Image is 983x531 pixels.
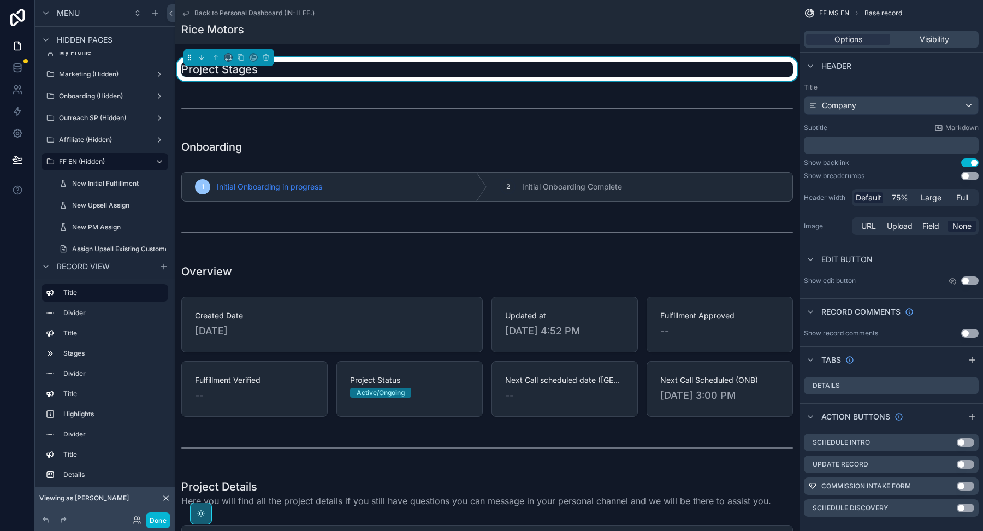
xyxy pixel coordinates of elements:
label: Stages [63,349,164,358]
label: Details [813,381,840,390]
span: None [952,221,972,232]
span: Field [922,221,939,232]
h1: Project Stages [181,62,258,77]
a: New Initial Fulfillment [55,175,168,192]
label: Assign Upsell Existing Customer [72,245,171,253]
span: URL [861,221,876,232]
label: Update Record [813,460,868,469]
span: Action buttons [821,411,890,422]
a: Back to Personal Dashboard (IN-H FF.) [181,9,315,17]
a: My Profile [42,44,168,61]
label: Show edit button [804,276,856,285]
span: Company [822,100,856,111]
label: Schedule Intro [813,438,870,447]
label: New Upsell Assign [72,201,166,210]
span: Record view [57,261,110,272]
span: Hidden pages [57,34,112,45]
label: Divider [63,369,164,378]
a: Outreach SP (Hidden) [42,109,168,127]
span: Markdown [945,123,979,132]
div: Show record comments [804,329,878,338]
label: Commission Intake Form [821,482,911,491]
span: 75% [892,192,908,203]
a: New PM Assign [55,219,168,236]
a: FF EN (Hidden) [42,153,168,170]
label: Subtitle [804,123,827,132]
span: Upload [887,221,913,232]
label: New PM Assign [72,223,166,232]
label: My Profile [59,48,166,57]
label: Title [804,83,979,92]
label: Schedule Discovery [813,504,888,512]
div: scrollable content [804,137,979,154]
a: New Upsell Assign [55,197,168,214]
label: Details [63,470,164,479]
button: Done [146,512,170,528]
a: Assign Upsell Existing Customer [55,240,168,258]
span: Header [821,61,851,72]
label: Affiliate (Hidden) [59,135,151,144]
label: Highlights [63,410,164,418]
span: Options [834,34,862,45]
label: Onboarding (Hidden) [59,92,151,101]
span: Large [921,192,941,203]
label: Divider [63,309,164,317]
span: Back to Personal Dashboard (IN-H FF.) [194,9,315,17]
a: Markdown [934,123,979,132]
span: Base record [864,9,902,17]
label: Header width [804,193,848,202]
span: FF MS EN [819,9,849,17]
label: Divider [63,430,164,439]
label: Title [63,450,164,459]
span: Tabs [821,355,841,365]
span: Full [956,192,968,203]
label: FF EN (Hidden) [59,157,146,166]
span: Record comments [821,306,901,317]
a: Marketing (Hidden) [42,66,168,83]
h1: Rice Motors [181,22,244,37]
button: Company [804,96,979,115]
span: Default [856,192,881,203]
label: Marketing (Hidden) [59,70,151,79]
div: Show backlink [804,158,849,167]
span: Visibility [920,34,949,45]
span: Menu [57,8,80,19]
label: Outreach SP (Hidden) [59,114,151,122]
label: Image [804,222,848,231]
label: Title [63,390,164,398]
label: Title [63,288,159,297]
label: New Initial Fulfillment [72,179,166,188]
label: Title [63,329,164,338]
a: Onboarding (Hidden) [42,87,168,105]
div: Show breadcrumbs [804,172,864,180]
span: Edit button [821,254,873,265]
span: Viewing as [PERSON_NAME] [39,494,129,503]
a: Affiliate (Hidden) [42,131,168,149]
div: scrollable content [35,279,175,492]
